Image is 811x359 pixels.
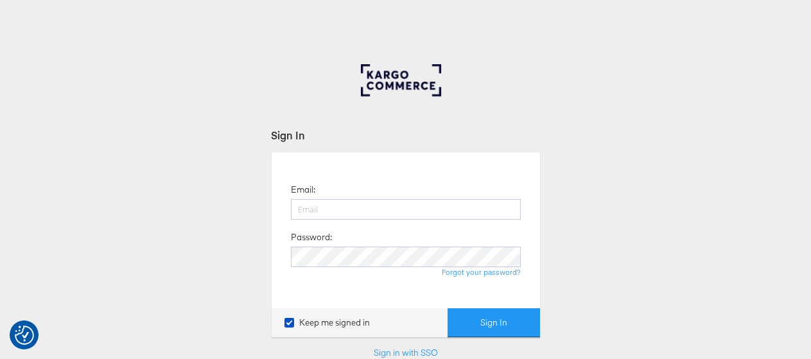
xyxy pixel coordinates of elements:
div: Sign In [271,128,541,143]
input: Email [291,199,521,220]
label: Email: [291,184,315,196]
a: Forgot your password? [442,267,521,277]
img: Revisit consent button [15,326,34,345]
button: Consent Preferences [15,326,34,345]
label: Password: [291,231,332,243]
a: Sign in with SSO [374,347,438,358]
label: Keep me signed in [284,317,370,329]
button: Sign In [448,308,540,337]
